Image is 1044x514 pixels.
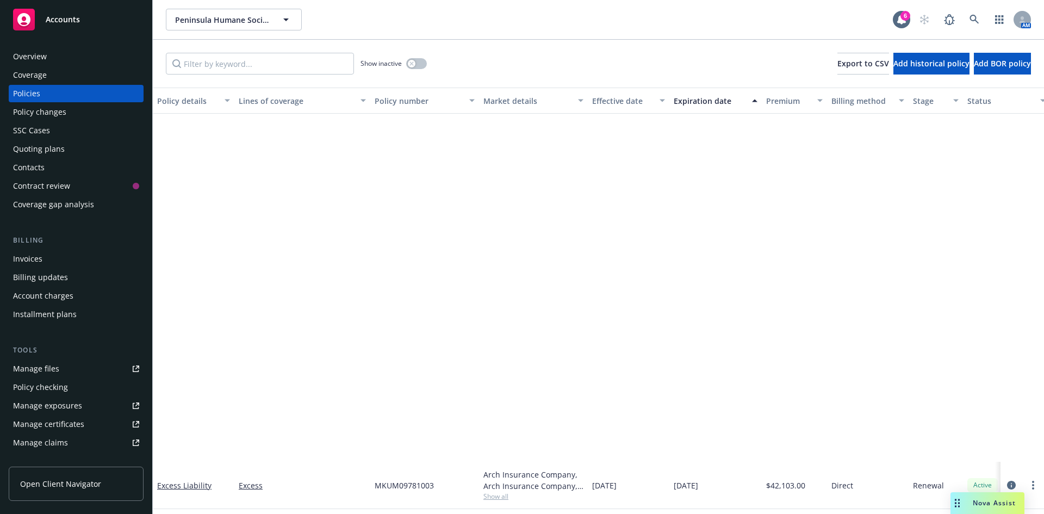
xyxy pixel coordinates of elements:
[1005,479,1018,492] a: circleInformation
[13,122,50,139] div: SSC Cases
[13,85,40,102] div: Policies
[166,9,302,30] button: Peninsula Humane Society & SPCA
[239,95,354,107] div: Lines of coverage
[13,434,68,451] div: Manage claims
[13,103,66,121] div: Policy changes
[361,59,402,68] span: Show inactive
[13,379,68,396] div: Policy checking
[9,250,144,268] a: Invoices
[592,95,653,107] div: Effective date
[950,492,1024,514] button: Nova Assist
[483,469,583,492] div: Arch Insurance Company, Arch Insurance Company, [PERSON_NAME] and Company
[972,480,993,490] span: Active
[9,453,144,470] a: Manage BORs
[375,95,463,107] div: Policy number
[234,88,370,114] button: Lines of coverage
[9,4,144,35] a: Accounts
[913,480,944,491] span: Renewal
[950,492,964,514] div: Drag to move
[9,140,144,158] a: Quoting plans
[13,453,64,470] div: Manage BORs
[483,95,571,107] div: Market details
[13,177,70,195] div: Contract review
[766,95,811,107] div: Premium
[166,53,354,75] input: Filter by keyword...
[909,88,963,114] button: Stage
[483,492,583,501] span: Show all
[9,122,144,139] a: SSC Cases
[967,95,1034,107] div: Status
[939,9,960,30] a: Report a Bug
[370,88,479,114] button: Policy number
[20,478,101,490] span: Open Client Navigator
[175,14,269,26] span: Peninsula Humane Society & SPCA
[837,58,889,69] span: Export to CSV
[13,250,42,268] div: Invoices
[13,287,73,305] div: Account charges
[239,480,366,491] a: Excess
[9,177,144,195] a: Contract review
[592,480,617,491] span: [DATE]
[964,9,985,30] a: Search
[9,103,144,121] a: Policy changes
[669,88,762,114] button: Expiration date
[9,306,144,323] a: Installment plans
[9,235,144,246] div: Billing
[9,434,144,451] a: Manage claims
[9,287,144,305] a: Account charges
[674,95,745,107] div: Expiration date
[9,416,144,433] a: Manage certificates
[13,360,59,377] div: Manage files
[13,306,77,323] div: Installment plans
[893,53,970,75] button: Add historical policy
[46,15,80,24] span: Accounts
[837,53,889,75] button: Export to CSV
[13,269,68,286] div: Billing updates
[9,66,144,84] a: Coverage
[974,53,1031,75] button: Add BOR policy
[153,88,234,114] button: Policy details
[827,88,909,114] button: Billing method
[674,480,698,491] span: [DATE]
[13,66,47,84] div: Coverage
[479,88,588,114] button: Market details
[9,360,144,377] a: Manage files
[913,9,935,30] a: Start snowing
[9,397,144,414] a: Manage exposures
[973,498,1016,507] span: Nova Assist
[989,9,1010,30] a: Switch app
[831,95,892,107] div: Billing method
[13,48,47,65] div: Overview
[9,345,144,356] div: Tools
[893,58,970,69] span: Add historical policy
[831,480,853,491] span: Direct
[974,58,1031,69] span: Add BOR policy
[13,140,65,158] div: Quoting plans
[157,95,218,107] div: Policy details
[762,88,827,114] button: Premium
[9,48,144,65] a: Overview
[588,88,669,114] button: Effective date
[9,85,144,102] a: Policies
[157,480,212,491] a: Excess Liability
[1027,479,1040,492] a: more
[13,196,94,213] div: Coverage gap analysis
[900,11,910,21] div: 6
[766,480,805,491] span: $42,103.00
[375,480,434,491] span: MKUM09781003
[9,196,144,213] a: Coverage gap analysis
[13,416,84,433] div: Manage certificates
[9,269,144,286] a: Billing updates
[13,159,45,176] div: Contacts
[9,379,144,396] a: Policy checking
[9,159,144,176] a: Contacts
[913,95,947,107] div: Stage
[13,397,82,414] div: Manage exposures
